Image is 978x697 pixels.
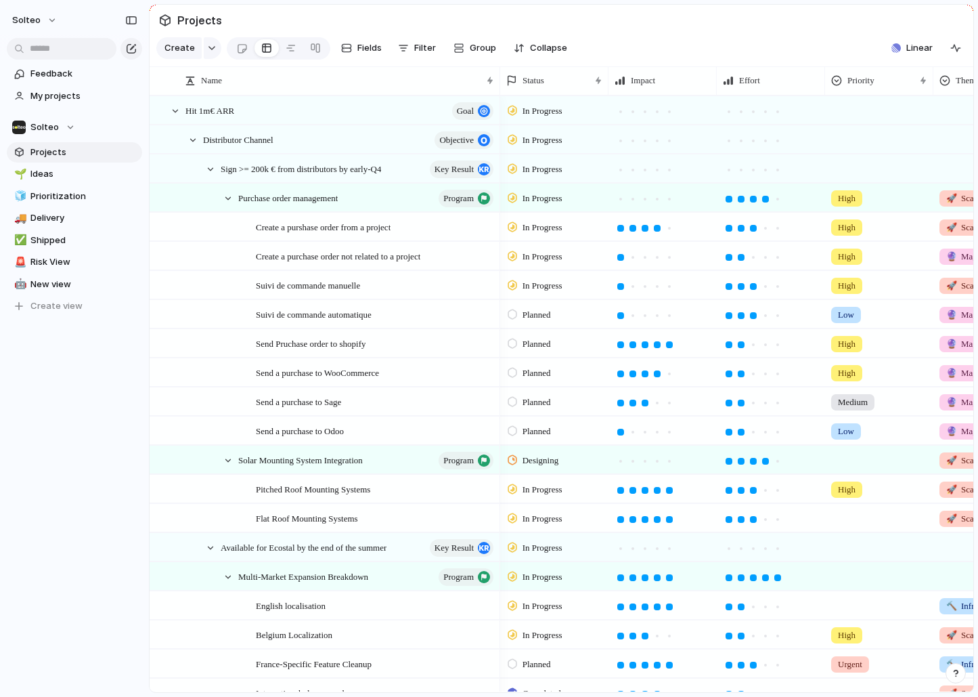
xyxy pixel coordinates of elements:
span: Available for Ecostal by the end of the summer [221,539,386,555]
div: 🚚 [14,211,24,226]
span: Flat Roof Mounting Systems [256,510,358,526]
span: Purchase order management [238,190,338,205]
a: 🌱Ideas [7,164,142,184]
span: Effort [739,74,760,87]
button: 🚨 [12,255,26,269]
span: Send a purchase to Sage [256,394,341,409]
span: Collapse [530,41,567,55]
span: Risk View [30,255,137,269]
button: 🚚 [12,211,26,225]
span: France-Specific Feature Cleanup [256,656,372,671]
button: 🤖 [12,278,26,291]
span: program [443,451,474,470]
a: 🤖New view [7,274,142,295]
span: Impact [631,74,655,87]
button: Fields [336,37,387,59]
span: In Progress [523,104,562,118]
span: Group [470,41,496,55]
span: English localisation [256,597,326,613]
button: key result [430,161,493,178]
span: Shipped [30,234,137,247]
span: Urgent [838,658,862,671]
span: key result [435,538,474,557]
span: Linear [906,41,933,55]
span: 🔮 [946,397,957,407]
span: Planned [523,425,551,438]
div: ✅ [14,232,24,248]
button: key result [430,539,493,557]
span: Send Pruchase order to shopify [256,335,365,351]
span: Solteo [30,121,59,134]
span: High [838,192,855,205]
a: My projects [7,86,142,106]
span: Projects [175,8,225,33]
span: Multi-Market Expansion Breakdown [238,568,368,584]
span: In Progress [523,541,562,555]
span: 🚀 [946,484,957,494]
span: In Progress [523,279,562,293]
span: Designing [523,454,558,467]
span: Planned [523,337,551,351]
span: In Progress [523,570,562,584]
button: Create [156,37,202,59]
span: High [838,221,855,234]
span: Projects [30,146,137,159]
span: 🚀 [946,280,957,291]
span: Sign >= 200k € from distributors by early-Q4 [221,161,381,176]
button: 🧊 [12,190,26,203]
button: Collapse [508,37,573,59]
span: Medium [838,396,868,409]
a: 🚚Delivery [7,208,142,228]
span: objective [439,131,474,150]
span: goal [457,102,474,121]
span: In Progress [523,599,562,613]
span: New view [30,278,137,291]
span: 🔮 [946,368,957,378]
a: 🧊Prioritization [7,186,142,207]
a: 🚨Risk View [7,252,142,272]
span: High [838,366,855,380]
span: My projects [30,89,137,103]
button: solteo [6,9,64,31]
span: key result [435,160,474,179]
span: 🚀 [946,222,957,232]
span: Low [838,425,854,438]
span: Planned [523,308,551,322]
span: High [838,483,855,497]
span: In Progress [523,250,562,263]
div: 🧊 [14,188,24,204]
button: program [439,452,493,469]
span: 🚀 [946,630,957,640]
span: Delivery [30,211,137,225]
a: ✅Shipped [7,230,142,251]
span: 🚀 [946,513,957,524]
span: Planned [523,366,551,380]
span: Feedback [30,67,137,81]
span: Planned [523,396,551,409]
span: Belgium Localization [256,627,332,642]
button: program [439,190,493,207]
span: Name [201,74,222,87]
div: 🌱 [14,167,24,182]
span: 🔮 [946,310,957,320]
span: In Progress [523,133,562,147]
span: 🔨 [946,601,957,611]
a: Projects [7,142,142,163]
button: goal [452,102,493,120]
span: Create view [30,299,83,313]
span: Prioritization [30,190,137,203]
span: Send a purchase to Odoo [256,423,344,438]
span: Send a purchase to WooCommerce [256,364,379,380]
span: In Progress [523,192,562,205]
span: High [838,250,855,263]
span: Low [838,308,854,322]
div: 🤖 [14,276,24,292]
button: Create view [7,296,142,316]
span: In Progress [523,483,562,497]
button: Linear [886,38,938,58]
span: Priority [847,74,874,87]
span: Suivi de commande automatique [256,306,372,322]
